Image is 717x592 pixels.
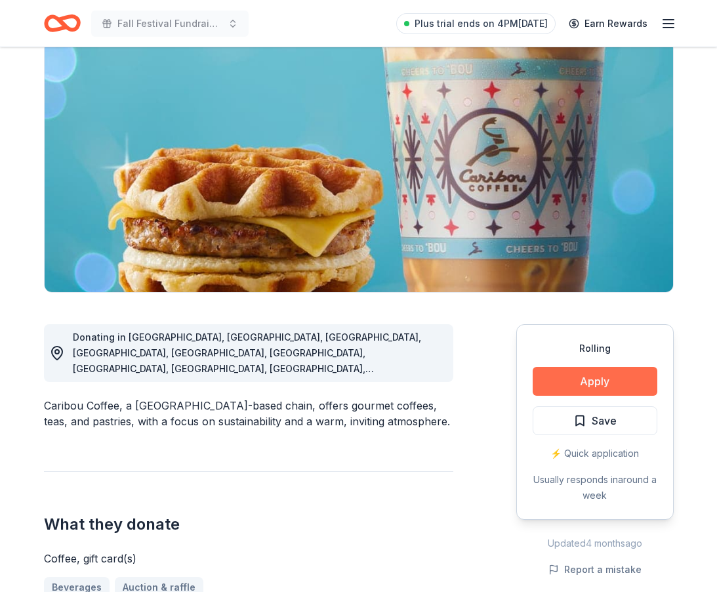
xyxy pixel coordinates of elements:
a: Home [44,8,81,39]
button: Report a mistake [548,562,642,578]
img: Image for Caribou Coffee [45,41,673,292]
div: Caribou Coffee, a [GEOGRAPHIC_DATA]-based chain, offers gourmet coffees, teas, and pastries, with... [44,398,453,429]
h2: What they donate [44,514,453,535]
div: ⚡️ Quick application [533,446,657,461]
a: Earn Rewards [561,12,655,35]
span: Donating in [GEOGRAPHIC_DATA], [GEOGRAPHIC_DATA], [GEOGRAPHIC_DATA], [GEOGRAPHIC_DATA], [GEOGRAPH... [73,331,421,437]
div: Rolling [533,341,657,356]
div: Coffee, gift card(s) [44,551,453,566]
a: Plus trial ends on 4PM[DATE] [396,13,556,34]
span: Fall Festival Fundraiser [117,16,222,32]
div: Updated 4 months ago [516,536,674,551]
button: Save [533,406,657,435]
span: Save [592,412,617,429]
span: Plus trial ends on 4PM[DATE] [415,16,548,32]
button: Apply [533,367,657,396]
button: Fall Festival Fundraiser [91,11,249,37]
div: Usually responds in around a week [533,472,657,503]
